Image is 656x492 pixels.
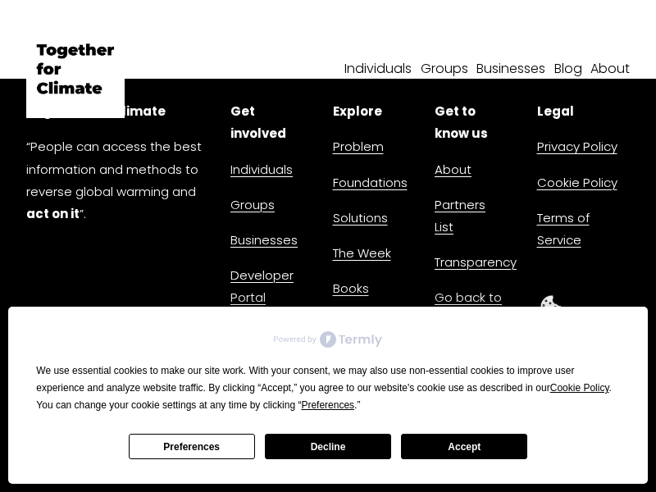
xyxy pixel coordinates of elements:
[435,194,502,238] a: Partners List
[230,194,275,216] a: Groups
[333,277,369,299] a: Books
[26,203,80,225] a: act on it
[26,135,221,224] p: “People can access the best information and methods to reverse global warming and ”.
[265,434,391,459] button: Decline
[333,242,391,264] a: The Week
[537,207,631,251] a: Terms of Service
[435,158,471,180] a: About
[537,171,617,194] a: Cookie Policy
[26,205,80,222] strong: act on it
[333,171,408,194] a: Foundations
[26,20,125,118] img: Together for Climate
[230,229,298,251] a: Businesses
[333,207,388,229] a: Solutions
[274,331,382,348] img: Powered by Termly
[230,158,293,180] a: Individuals
[8,307,648,484] div: Cookie Consent Prompt
[537,135,617,157] a: Privacy Policy
[537,292,567,321] img: cookie-icon-126158.png
[301,399,354,411] span: Preferences
[554,56,582,82] a: Blog
[333,135,384,157] a: Problem
[476,56,545,82] a: Businesses
[344,56,412,82] a: Individuals
[36,362,619,414] div: We use essential cookies to make our site work. With your consent, we may also use non-essential ...
[129,434,255,459] button: Preferences
[230,264,298,308] a: Developer Portal
[401,434,527,459] button: Accept
[435,286,502,330] a: Go back to Home ;)
[435,251,517,273] a: Transparency
[550,382,609,394] span: Cookie Policy
[421,56,468,82] a: Groups
[590,56,630,82] a: About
